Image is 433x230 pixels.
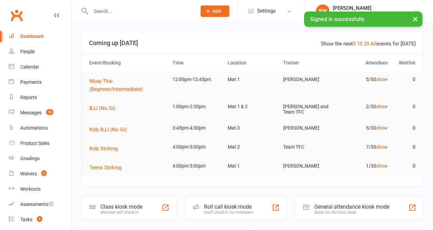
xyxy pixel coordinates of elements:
div: Gradings [20,156,40,161]
td: Mat 1 [225,72,280,88]
a: People [9,44,71,59]
td: 1/30 [335,158,391,174]
span: 5 [37,216,42,222]
th: Attendees [335,54,391,72]
div: Class kiosk mode [100,204,142,210]
span: Kids Striking [89,146,118,152]
a: Clubworx [8,7,25,24]
a: 5 [353,41,356,47]
span: Signed in successfully. [310,16,365,22]
td: 3:45pm-4:30pm [169,120,225,136]
td: 1:00pm-2:30pm [169,99,225,115]
div: Waivers [20,171,37,176]
a: show [376,163,388,169]
td: [PERSON_NAME] [280,120,336,136]
th: Trainer [280,54,336,72]
a: Tasks 5 [9,212,71,227]
div: Staff check-in for members [204,210,253,215]
a: Payments [9,75,71,90]
td: 12:00pm-12:45pm [169,72,225,88]
span: Muay Thai (Beginner/Intermediate) [89,78,143,92]
a: Gradings [9,151,71,166]
span: Teens Striking [89,165,121,171]
td: 0 [391,99,418,115]
td: Mat 1 [225,158,280,174]
button: Kids Striking [89,145,122,153]
td: 4:00pm-5:00pm [169,158,225,174]
td: 0 [391,139,418,155]
th: Waitlist [391,54,418,72]
h3: Coming up [DATE] [89,40,416,46]
td: 0 [391,72,418,88]
td: 0 [391,158,418,174]
a: Calendar [9,59,71,75]
span: Kids BJJ (No Gi) [89,127,127,133]
div: Great for the front desk [314,210,389,215]
span: 2 [41,170,47,176]
th: Location [225,54,280,72]
button: Add [201,5,229,17]
div: SW [316,4,329,18]
button: Muay Thai (Beginner/Intermediate) [89,77,166,93]
div: General attendance kiosk mode [314,204,389,210]
td: Team TFC [280,139,336,155]
div: Calendar [20,64,39,70]
th: Event/Booking [86,54,169,72]
a: Waivers 2 [9,166,71,181]
a: Messages 10 [9,105,71,120]
div: Assessments [20,202,54,207]
div: Product Sales [20,140,49,146]
a: show [376,144,388,150]
div: Messages [20,110,42,115]
span: Settings [257,3,276,19]
a: All [370,41,377,47]
button: × [409,12,421,26]
div: [PERSON_NAME] [333,5,414,11]
a: show [376,77,388,82]
a: Product Sales [9,136,71,151]
div: Automations [20,125,48,131]
a: 10 [357,41,362,47]
div: Roll call kiosk mode [204,204,253,210]
div: Workouts [20,186,41,192]
div: Member self check-in [100,210,142,215]
button: BJJ (No Gi) [89,104,120,112]
td: 2/50 [335,99,391,115]
td: 5/30 [335,120,391,136]
td: Mat 2 [225,139,280,155]
span: BJJ (No Gi) [89,105,115,111]
td: [PERSON_NAME] and Team TFC [280,99,336,120]
input: Search... [89,6,192,16]
td: [PERSON_NAME] [280,158,336,174]
a: Automations [9,120,71,136]
a: 20 [364,41,369,47]
div: Show the next events for [DATE] [321,40,416,48]
td: 4:00pm-5:00pm [169,139,225,155]
span: 10 [46,109,53,115]
td: 5/50 [335,72,391,88]
td: Mat 3 [225,120,280,136]
div: Payments [20,79,42,85]
td: Mat 1 & 2 [225,99,280,115]
a: Dashboard [9,29,71,44]
a: show [376,125,388,131]
button: Kids BJJ (No Gi) [89,126,131,134]
td: [PERSON_NAME] [280,72,336,88]
div: The Fight Centre [GEOGRAPHIC_DATA] [333,11,414,17]
th: Time [169,54,225,72]
a: Reports [9,90,71,105]
a: Workouts [9,181,71,197]
div: Dashboard [20,34,44,39]
div: Tasks [20,217,32,222]
div: People [20,49,35,54]
span: Add [212,8,221,14]
td: 0 [391,120,418,136]
div: Reports [20,95,37,100]
td: 7/50 [335,139,391,155]
a: show [376,104,388,109]
a: Assessments [9,197,71,212]
button: Teens Striking [89,164,126,172]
